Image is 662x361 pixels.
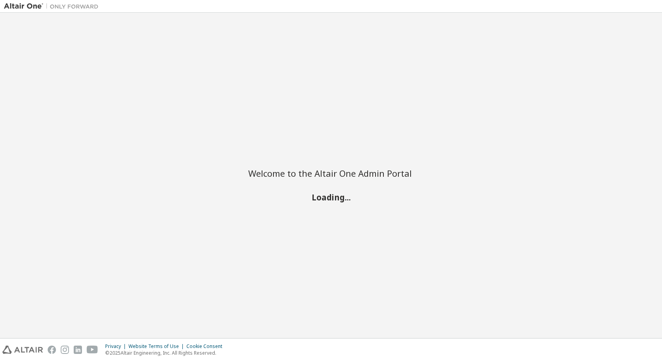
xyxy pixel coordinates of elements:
[4,2,102,10] img: Altair One
[105,343,128,350] div: Privacy
[186,343,227,350] div: Cookie Consent
[61,346,69,354] img: instagram.svg
[248,168,414,179] h2: Welcome to the Altair One Admin Portal
[128,343,186,350] div: Website Terms of Use
[248,192,414,202] h2: Loading...
[48,346,56,354] img: facebook.svg
[74,346,82,354] img: linkedin.svg
[105,350,227,356] p: © 2025 Altair Engineering, Inc. All Rights Reserved.
[2,346,43,354] img: altair_logo.svg
[87,346,98,354] img: youtube.svg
